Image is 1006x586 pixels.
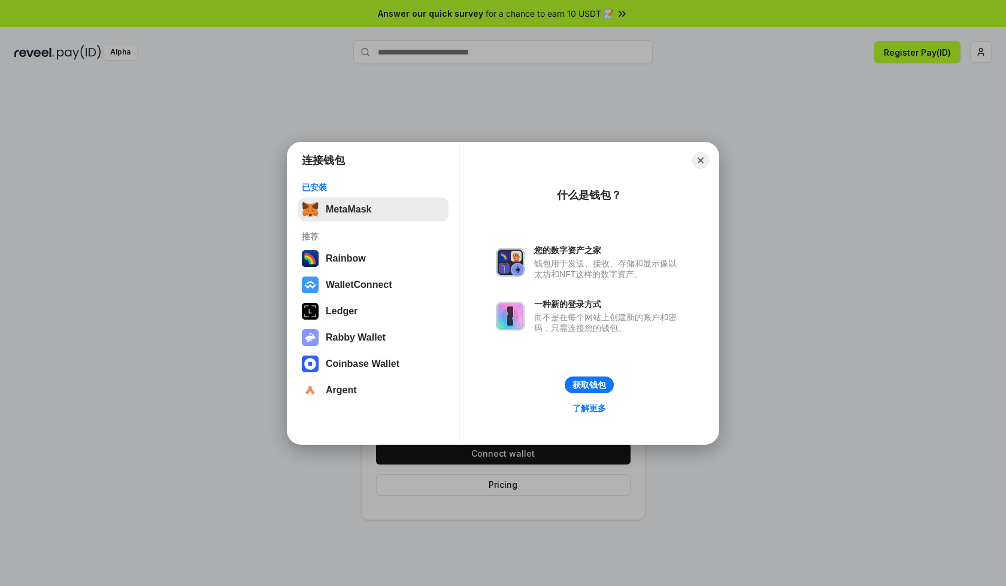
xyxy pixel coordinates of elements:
[572,403,606,414] div: 了解更多
[298,299,449,323] button: Ledger
[298,247,449,271] button: Rainbow
[326,332,386,343] div: Rabby Wallet
[496,302,525,330] img: svg+xml,%3Csvg%20xmlns%3D%22http%3A%2F%2Fwww.w3.org%2F2000%2Fsvg%22%20fill%3D%22none%22%20viewBox...
[302,356,319,372] img: svg+xml,%3Csvg%20width%3D%2228%22%20height%3D%2228%22%20viewBox%3D%220%200%2028%2028%22%20fill%3D...
[302,250,319,267] img: svg+xml,%3Csvg%20width%3D%22120%22%20height%3D%22120%22%20viewBox%3D%220%200%20120%20120%22%20fil...
[302,153,345,168] h1: 连接钱包
[298,352,449,376] button: Coinbase Wallet
[326,280,392,290] div: WalletConnect
[534,245,683,256] div: 您的数字资产之家
[302,303,319,320] img: svg+xml,%3Csvg%20xmlns%3D%22http%3A%2F%2Fwww.w3.org%2F2000%2Fsvg%22%20width%3D%2228%22%20height%3...
[534,312,683,333] div: 而不是在每个网站上创建新的账户和密码，只需连接您的钱包。
[557,188,622,202] div: 什么是钱包？
[565,400,613,416] a: 了解更多
[298,378,449,402] button: Argent
[565,377,614,393] button: 获取钱包
[302,277,319,293] img: svg+xml,%3Csvg%20width%3D%2228%22%20height%3D%2228%22%20viewBox%3D%220%200%2028%2028%22%20fill%3D...
[302,182,445,193] div: 已安装
[326,385,357,396] div: Argent
[534,258,683,280] div: 钱包用于发送、接收、存储和显示像以太坊和NFT这样的数字资产。
[298,198,449,221] button: MetaMask
[534,299,683,309] div: 一种新的登录方式
[496,248,525,277] img: svg+xml,%3Csvg%20xmlns%3D%22http%3A%2F%2Fwww.w3.org%2F2000%2Fsvg%22%20fill%3D%22none%22%20viewBox...
[302,382,319,399] img: svg+xml,%3Csvg%20width%3D%2228%22%20height%3D%2228%22%20viewBox%3D%220%200%2028%2028%22%20fill%3D...
[298,326,449,350] button: Rabby Wallet
[302,231,445,242] div: 推荐
[326,204,371,215] div: MetaMask
[326,306,357,317] div: Ledger
[572,379,606,390] div: 获取钱包
[326,253,366,264] div: Rainbow
[298,273,449,297] button: WalletConnect
[692,152,709,169] button: Close
[302,201,319,218] img: svg+xml,%3Csvg%20fill%3D%22none%22%20height%3D%2233%22%20viewBox%3D%220%200%2035%2033%22%20width%...
[326,359,399,369] div: Coinbase Wallet
[302,329,319,346] img: svg+xml,%3Csvg%20xmlns%3D%22http%3A%2F%2Fwww.w3.org%2F2000%2Fsvg%22%20fill%3D%22none%22%20viewBox...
